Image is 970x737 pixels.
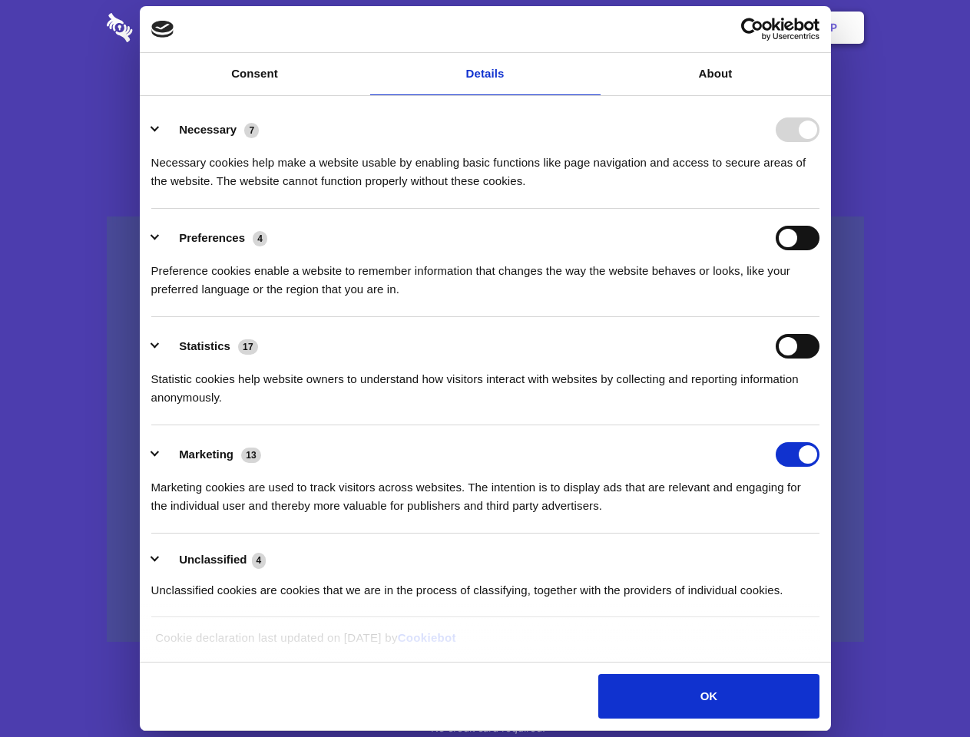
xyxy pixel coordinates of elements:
span: 4 [253,231,267,246]
div: Necessary cookies help make a website usable by enabling basic functions like page navigation and... [151,142,819,190]
button: Preferences (4) [151,226,277,250]
a: Cookiebot [398,631,456,644]
a: Contact [623,4,694,51]
div: Preference cookies enable a website to remember information that changes the way the website beha... [151,250,819,299]
label: Statistics [179,339,230,352]
a: Usercentrics Cookiebot - opens in a new window [685,18,819,41]
div: Statistic cookies help website owners to understand how visitors interact with websites by collec... [151,359,819,407]
div: Marketing cookies are used to track visitors across websites. The intention is to display ads tha... [151,467,819,515]
button: OK [598,674,819,719]
span: 4 [252,553,267,568]
button: Statistics (17) [151,334,268,359]
button: Unclassified (4) [151,550,276,570]
label: Preferences [179,231,245,244]
button: Marketing (13) [151,442,271,467]
img: logo [151,21,174,38]
a: Login [697,4,763,51]
label: Marketing [179,448,233,461]
div: Cookie declaration last updated on [DATE] by [144,629,826,659]
span: 13 [241,448,261,463]
a: About [601,53,831,95]
iframe: Drift Widget Chat Controller [893,660,952,719]
span: 17 [238,339,258,355]
h4: Auto-redaction of sensitive data, encrypted data sharing and self-destructing private chats. Shar... [107,140,864,190]
a: Pricing [451,4,518,51]
img: logo-wordmark-white-trans-d4663122ce5f474addd5e946df7df03e33cb6a1c49d2221995e7729f52c070b2.svg [107,13,238,42]
h1: Eliminate Slack Data Loss. [107,69,864,124]
a: Details [370,53,601,95]
label: Necessary [179,123,237,136]
a: Wistia video thumbnail [107,216,864,643]
span: 7 [244,123,259,138]
button: Necessary (7) [151,117,269,142]
a: Consent [140,53,370,95]
div: Unclassified cookies are cookies that we are in the process of classifying, together with the pro... [151,570,819,600]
